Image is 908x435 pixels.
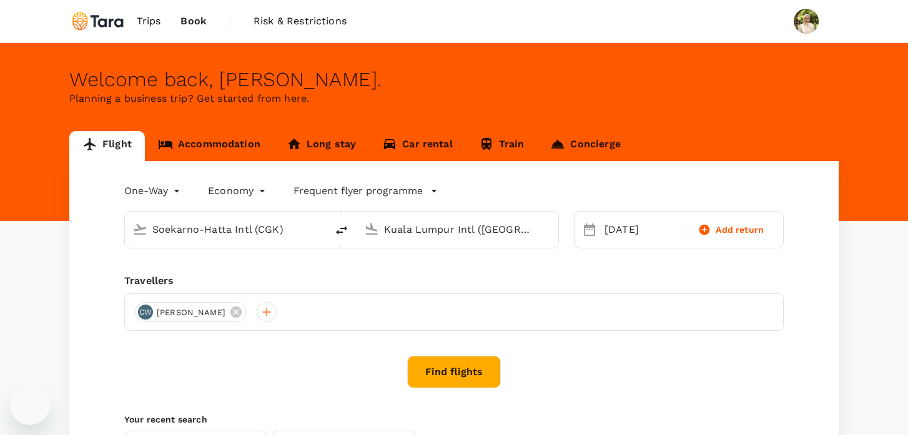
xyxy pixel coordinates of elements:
div: Travellers [124,273,784,288]
a: Long stay [274,131,369,161]
div: CW [138,305,153,320]
button: delete [327,215,357,245]
div: CW[PERSON_NAME] [135,302,247,322]
a: Car rental [369,131,466,161]
button: Find flights [407,356,501,388]
input: Going to [384,220,532,239]
a: Accommodation [145,131,274,161]
iframe: Button to launch messaging window [10,385,50,425]
div: [DATE] [600,217,683,242]
button: Open [318,228,320,230]
span: Add return [716,223,764,237]
span: Risk & Restrictions [254,14,347,29]
input: Depart from [152,220,300,239]
a: Flight [69,131,145,161]
span: [PERSON_NAME] [149,306,233,319]
p: Your recent search [124,413,784,426]
a: Train [466,131,538,161]
div: One-Way [124,181,183,201]
img: Sri Ajeng Larasati [794,9,819,34]
span: Book [180,14,207,29]
div: Welcome back , [PERSON_NAME] . [69,68,839,91]
img: Tara Climate Ltd [69,7,127,35]
p: Frequent flyer programme [294,183,423,198]
a: Concierge [537,131,633,161]
button: Frequent flyer programme [294,183,438,198]
div: Economy [208,181,269,201]
p: Planning a business trip? Get started from here. [69,91,839,106]
span: Trips [137,14,161,29]
button: Open [550,228,552,230]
